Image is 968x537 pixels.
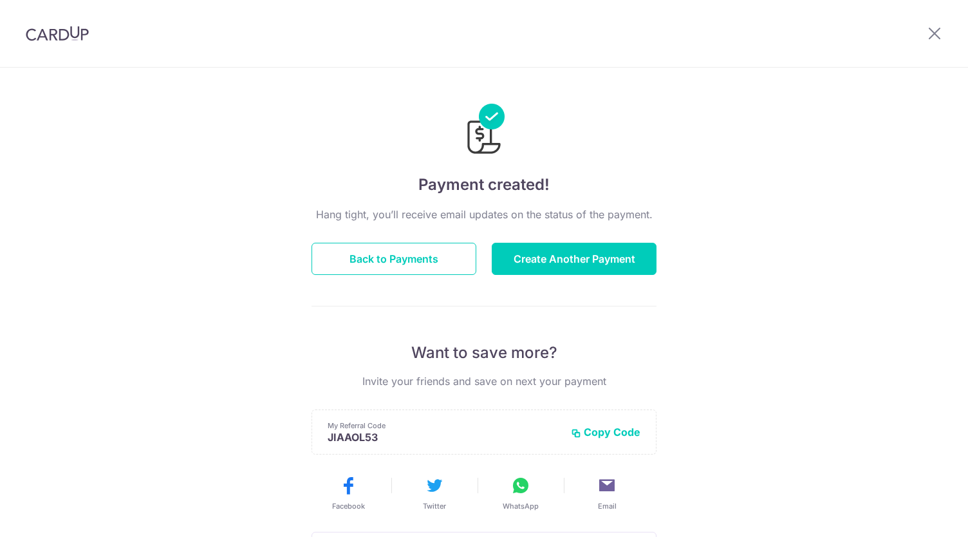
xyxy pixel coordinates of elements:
[569,475,645,511] button: Email
[503,501,539,511] span: WhatsApp
[312,173,656,196] h4: Payment created!
[598,501,617,511] span: Email
[492,243,656,275] button: Create Another Payment
[310,475,386,511] button: Facebook
[26,26,89,41] img: CardUp
[312,207,656,222] p: Hang tight, you’ll receive email updates on the status of the payment.
[328,431,561,444] p: JIAAOL53
[463,104,505,158] img: Payments
[328,420,561,431] p: My Referral Code
[312,343,656,363] p: Want to save more?
[332,501,365,511] span: Facebook
[423,501,446,511] span: Twitter
[312,373,656,389] p: Invite your friends and save on next your payment
[571,426,640,438] button: Copy Code
[396,475,472,511] button: Twitter
[483,475,559,511] button: WhatsApp
[312,243,476,275] button: Back to Payments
